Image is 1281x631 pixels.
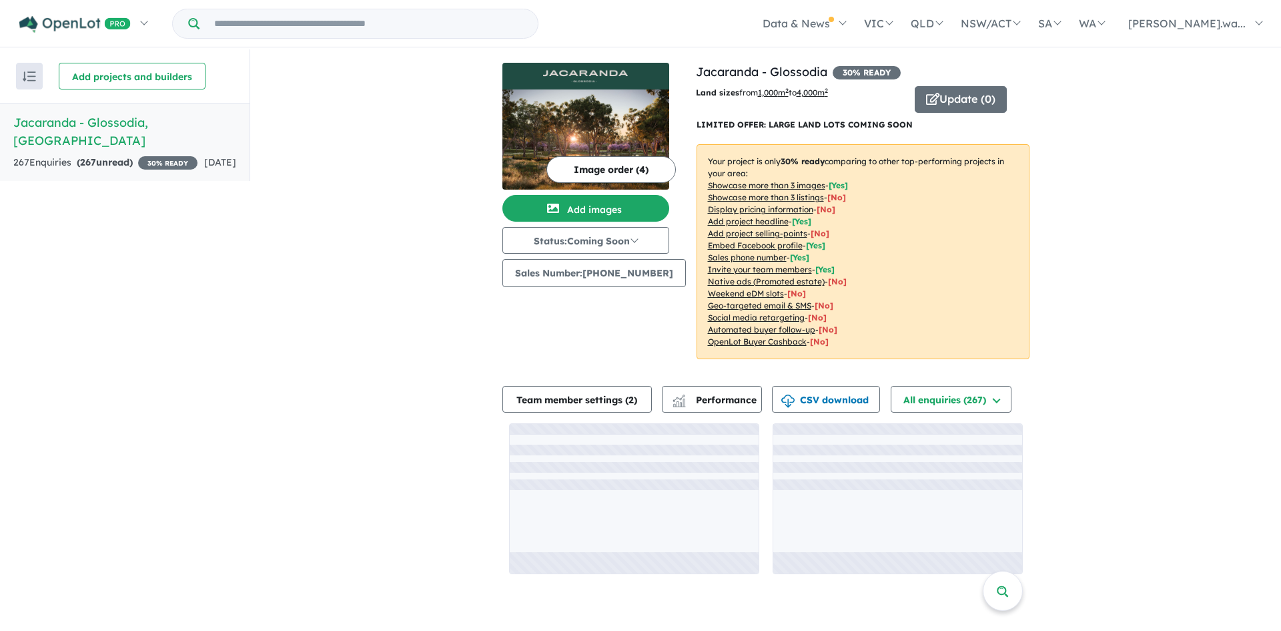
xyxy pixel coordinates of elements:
button: All enquiries (267) [891,386,1011,413]
span: [No] [808,312,827,323]
button: Update (0) [915,86,1007,113]
u: Automated buyer follow-up [708,325,815,335]
span: 30 % READY [138,156,197,170]
span: [ Yes ] [806,240,825,250]
u: OpenLot Buyer Cashback [708,337,807,347]
span: [ Yes ] [815,264,835,274]
b: 30 % ready [781,156,825,166]
b: Land sizes [696,87,739,97]
u: Add project headline [708,216,789,226]
span: 30 % READY [833,66,901,79]
a: Jacaranda - Glossodia LogoJacaranda - Glossodia [502,63,669,190]
img: bar-chart.svg [673,399,686,407]
a: Jacaranda - Glossodia [696,64,827,79]
u: Sales phone number [708,252,787,262]
u: Weekend eDM slots [708,288,784,298]
img: sort.svg [23,71,36,81]
span: [No] [787,288,806,298]
u: Social media retargeting [708,312,805,323]
p: Your project is only comparing to other top-performing projects in your area: - - - - - - - - - -... [697,144,1029,359]
u: Embed Facebook profile [708,240,803,250]
div: 267 Enquir ies [13,155,197,171]
span: [DATE] [204,156,236,168]
span: [No] [819,325,837,335]
button: Image order (4) [546,156,676,183]
span: [ No ] [811,228,829,238]
span: [PERSON_NAME].wa... [1128,17,1246,30]
span: 2 [628,394,634,406]
button: Add projects and builders [59,63,205,89]
input: Try estate name, suburb, builder or developer [202,9,535,38]
span: [ No ] [827,192,846,202]
sup: 2 [785,87,789,94]
p: from [696,86,905,99]
u: Showcase more than 3 listings [708,192,824,202]
button: CSV download [772,386,880,413]
strong: ( unread) [77,156,133,168]
span: Performance [675,394,757,406]
u: 1,000 m [758,87,789,97]
img: line-chart.svg [673,395,685,402]
button: Team member settings (2) [502,386,652,413]
sup: 2 [825,87,828,94]
button: Add images [502,195,669,222]
span: [ No ] [817,204,835,214]
u: Add project selling-points [708,228,807,238]
img: Jacaranda - Glossodia Logo [508,68,664,84]
img: Jacaranda - Glossodia [502,89,669,190]
u: 4,000 m [797,87,828,97]
span: [No] [815,300,833,310]
h5: Jacaranda - Glossodia , [GEOGRAPHIC_DATA] [13,114,236,150]
img: download icon [781,395,795,408]
button: Sales Number:[PHONE_NUMBER] [502,259,686,287]
u: Showcase more than 3 images [708,180,825,190]
u: Geo-targeted email & SMS [708,300,811,310]
span: [ Yes ] [792,216,811,226]
span: [ Yes ] [790,252,809,262]
span: to [789,87,828,97]
p: LIMITED OFFER: LARGE LAND LOTS COMING SOON [697,118,1029,132]
u: Invite your team members [708,264,812,274]
u: Display pricing information [708,204,813,214]
span: [No] [828,276,847,286]
span: [No] [810,337,829,347]
button: Performance [662,386,762,413]
span: 267 [80,156,96,168]
img: Openlot PRO Logo White [19,16,131,33]
span: [ Yes ] [829,180,848,190]
button: Status:Coming Soon [502,227,669,254]
u: Native ads (Promoted estate) [708,276,825,286]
